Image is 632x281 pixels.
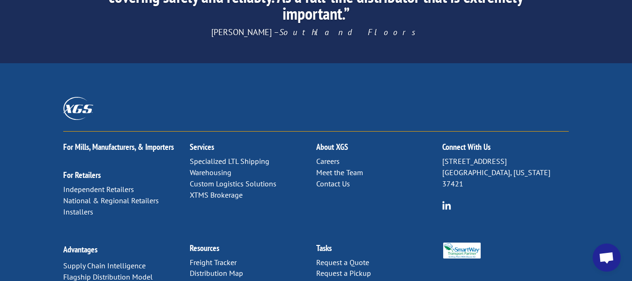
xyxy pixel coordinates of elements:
[316,258,369,267] a: Request a Quote
[316,179,350,188] a: Contact Us
[442,243,482,259] img: Smartway_Logo
[63,97,93,120] img: XGS_Logos_ALL_2024_All_White
[593,244,621,272] div: Open chat
[190,168,231,177] a: Warehousing
[442,143,569,156] h2: Connect With Us
[442,156,569,189] p: [STREET_ADDRESS] [GEOGRAPHIC_DATA], [US_STATE] 37421
[63,185,134,194] a: Independent Retailers
[442,201,451,210] img: group-6
[63,196,159,205] a: National & Regional Retailers
[63,244,97,255] a: Advantages
[190,258,237,267] a: Freight Tracker
[190,179,276,188] a: Custom Logistics Solutions
[190,243,219,253] a: Resources
[316,141,348,152] a: About XGS
[63,141,174,152] a: For Mills, Manufacturers, & Importers
[190,268,243,278] a: Distribution Map
[190,190,243,200] a: XTMS Brokerage
[63,261,146,270] a: Supply Chain Intelligence
[316,268,371,278] a: Request a Pickup
[190,156,269,166] a: Specialized LTL Shipping
[316,156,340,166] a: Careers
[190,141,214,152] a: Services
[211,27,421,37] span: [PERSON_NAME] –
[63,170,101,180] a: For Retailers
[279,27,421,37] em: Southland Floors
[316,244,443,257] h2: Tasks
[63,207,93,216] a: Installers
[316,168,363,177] a: Meet the Team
